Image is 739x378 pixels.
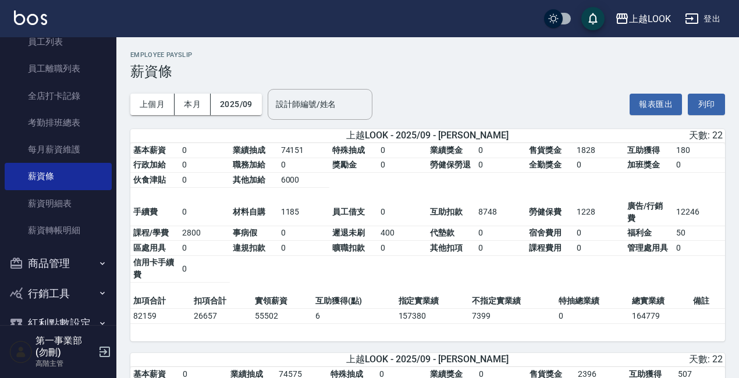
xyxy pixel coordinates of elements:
[629,12,671,26] div: 上越LOOK
[14,10,47,25] img: Logo
[556,294,630,309] td: 特抽總業績
[278,158,330,173] td: 0
[133,207,158,216] span: 手續費
[627,160,660,169] span: 加班獎金
[5,217,112,244] a: 薪資轉帳明細
[627,228,652,237] span: 福利金
[673,226,725,241] td: 50
[332,207,365,216] span: 員工借支
[378,158,427,173] td: 0
[133,243,166,252] span: 區處用具
[130,94,175,115] button: 上個月
[233,243,265,252] span: 違規扣款
[179,143,230,158] td: 0
[233,207,265,216] span: 材料自購
[673,158,725,173] td: 0
[627,145,660,155] span: 互助獲得
[574,143,624,158] td: 1828
[346,354,509,366] span: 上越LOOK - 2025/09 - [PERSON_NAME]
[529,243,562,252] span: 課程費用
[688,94,725,115] button: 列印
[332,228,365,237] span: 遲退未刷
[332,243,365,252] span: 曠職扣款
[528,354,723,366] div: 天數: 22
[133,145,166,155] span: 基本薪資
[332,145,365,155] span: 特殊抽成
[430,228,454,237] span: 代墊款
[175,94,211,115] button: 本月
[5,279,112,309] button: 行銷工具
[396,294,470,309] td: 指定實業績
[5,163,112,190] a: 薪資條
[673,143,725,158] td: 180
[233,145,265,155] span: 業績抽成
[5,308,112,338] button: 紅利點數設定
[680,8,725,30] button: 登出
[581,7,605,30] button: save
[233,175,265,184] span: 其他加給
[396,309,470,324] td: 157380
[529,145,562,155] span: 售貨獎金
[475,199,526,226] td: 8748
[9,340,33,363] img: Person
[574,199,624,226] td: 1228
[475,241,526,256] td: 0
[35,335,95,358] h5: 第一事業部 (勿刪)
[610,7,676,31] button: 上越LOOK
[278,173,330,188] td: 6000
[35,358,95,369] p: 高階主管
[133,228,169,237] span: 課程/學費
[312,309,395,324] td: 6
[5,190,112,217] a: 薪資明細表
[673,241,725,256] td: 0
[529,207,562,216] span: 勞健保費
[130,143,725,294] table: a dense table
[252,294,312,309] td: 實領薪資
[430,145,463,155] span: 業績獎金
[5,28,112,55] a: 員工列表
[130,51,725,59] h2: Employee Payslip
[529,228,562,237] span: 宿舍費用
[211,94,262,115] button: 2025/09
[5,136,112,163] a: 每月薪資維護
[627,243,668,252] span: 管理處用具
[233,228,257,237] span: 事病假
[5,83,112,109] a: 全店打卡記錄
[475,143,526,158] td: 0
[574,226,624,241] td: 0
[133,258,174,279] span: 信用卡手續費
[278,226,330,241] td: 0
[346,130,509,142] span: 上越LOOK - 2025/09 - [PERSON_NAME]
[469,309,556,324] td: 7399
[556,309,630,324] td: 0
[529,160,562,169] span: 全勤獎金
[332,160,357,169] span: 獎勵金
[278,143,330,158] td: 74151
[130,294,191,309] td: 加項合計
[133,175,166,184] span: 伙食津貼
[130,309,191,324] td: 82159
[179,173,230,188] td: 0
[469,294,556,309] td: 不指定實業績
[475,158,526,173] td: 0
[673,199,725,226] td: 12246
[233,160,265,169] span: 職務加給
[179,199,230,226] td: 0
[278,241,330,256] td: 0
[378,241,427,256] td: 0
[574,158,624,173] td: 0
[5,248,112,279] button: 商品管理
[312,294,395,309] td: 互助獲得(點)
[179,255,230,283] td: 0
[528,130,723,142] div: 天數: 22
[574,241,624,256] td: 0
[130,63,725,80] h3: 薪資條
[430,207,463,216] span: 互助扣款
[378,226,427,241] td: 400
[629,309,690,324] td: 164779
[475,226,526,241] td: 0
[627,201,663,223] span: 廣告/行銷費
[179,226,230,241] td: 2800
[179,241,230,256] td: 0
[179,158,230,173] td: 0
